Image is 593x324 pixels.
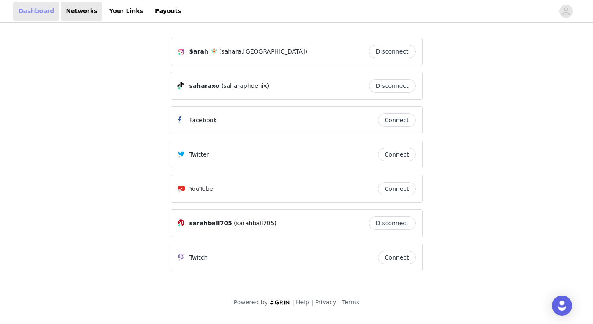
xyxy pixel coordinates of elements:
[189,185,213,193] p: YouTube
[292,299,294,306] span: |
[378,148,416,161] button: Connect
[269,300,290,305] img: logo
[178,49,184,55] img: Instagram Icon
[369,45,416,58] button: Disconnect
[342,299,359,306] a: Terms
[369,216,416,230] button: Disconnect
[189,219,232,228] span: sarahball705
[189,150,209,159] p: Twitter
[234,299,268,306] span: Powered by
[189,47,218,56] span: $arah 🧚🏻
[369,79,416,93] button: Disconnect
[104,2,148,21] a: Your Links
[552,296,572,316] div: Open Intercom Messenger
[13,2,59,21] a: Dashboard
[378,251,416,264] button: Connect
[150,2,186,21] a: Payouts
[189,253,208,262] p: Twitch
[311,299,313,306] span: |
[296,299,309,306] a: Help
[189,82,220,90] span: saharaxo
[221,82,269,90] span: (saharaphoenix)
[234,219,277,228] span: (sarahball705)
[378,182,416,195] button: Connect
[61,2,102,21] a: Networks
[219,47,307,56] span: (sahara.[GEOGRAPHIC_DATA])
[189,116,217,125] p: Facebook
[562,5,570,18] div: avatar
[378,113,416,127] button: Connect
[338,299,340,306] span: |
[315,299,337,306] a: Privacy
